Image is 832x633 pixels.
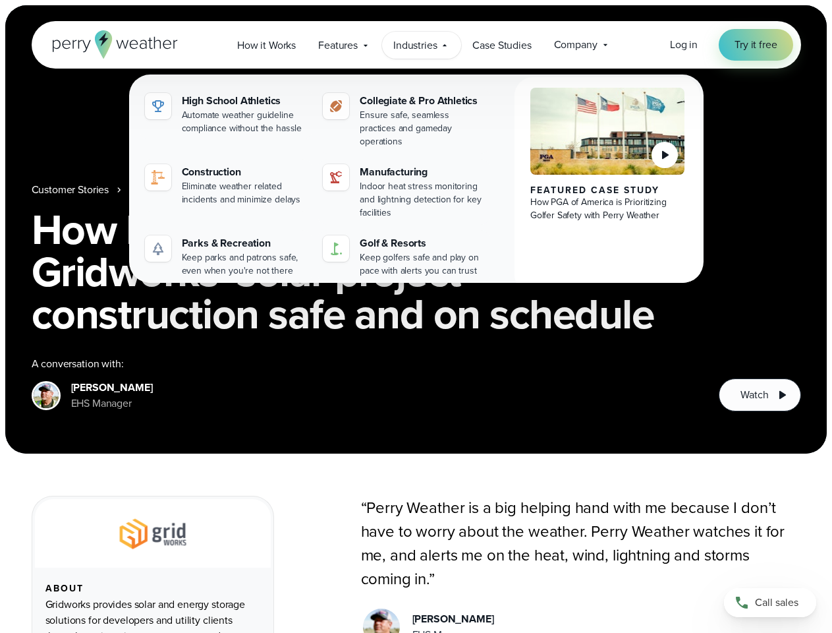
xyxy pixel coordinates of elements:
button: Watch [719,378,800,411]
span: Watch [740,387,768,403]
img: Gridworks.svg [109,515,197,552]
div: Featured Case Study [530,185,685,196]
div: Keep golfers safe and play on pace with alerts you can trust [360,251,485,278]
p: “Perry Weather is a big helping hand with me because I don’t have to worry about the weather. Per... [361,496,801,591]
span: How it Works [237,38,296,53]
img: Shane Calloway Headshot [34,383,59,408]
a: PGA of America Featured Case Study How PGA of America is Prioritizing Golfer Safety with Perry We... [514,77,701,293]
div: About [45,584,260,594]
a: Try it free [719,29,792,61]
span: Log in [670,37,698,52]
div: EHS Manager [71,396,153,411]
a: Log in [670,37,698,53]
div: [PERSON_NAME] [412,611,494,627]
a: Parks & Recreation Keep parks and patrons safe, even when you're not there [140,230,313,283]
span: Call sales [755,595,798,611]
a: Customer Stories [32,182,109,198]
div: Construction [182,164,308,180]
span: Case Studies [472,38,531,53]
div: Golf & Resorts [360,235,485,251]
div: Eliminate weather related incidents and minimize delays [182,180,308,206]
img: mining-icon@2x.svg [328,169,344,185]
h1: How Perry Weather keeps Gridworks’ solar project construction safe and on schedule [32,208,801,335]
a: construction perry weather Construction Eliminate weather related incidents and minimize delays [140,159,313,212]
a: Golf & Resorts Keep golfers safe and play on pace with alerts you can trust [318,230,491,283]
a: How it Works [226,32,307,59]
img: golf-iconV2.svg [328,241,344,256]
a: Call sales [724,588,816,617]
div: Collegiate & Pro Athletics [360,93,485,109]
img: parks-icon-grey.svg [150,241,166,256]
a: Collegiate & Pro Athletics Ensure safe, seamless practices and gameday operations [318,88,491,154]
img: construction perry weather [150,169,166,185]
img: highschool-icon.svg [150,98,166,114]
a: High School Athletics Automate weather guideline compliance without the hassle [140,88,313,140]
div: Indoor heat stress monitoring and lightning detection for key facilities [360,180,485,220]
div: [PERSON_NAME] [71,380,153,396]
img: PGA of America [530,88,685,175]
img: proathletics-icon@2x-1.svg [328,98,344,114]
a: Manufacturing Indoor heat stress monitoring and lightning detection for key facilities [318,159,491,225]
span: Features [318,38,358,53]
div: Parks & Recreation [182,235,308,251]
span: Industries [393,38,437,53]
div: Automate weather guideline compliance without the hassle [182,109,308,135]
div: A conversation with: [32,356,698,372]
div: High School Athletics [182,93,308,109]
div: How PGA of America is Prioritizing Golfer Safety with Perry Weather [530,196,685,222]
div: Ensure safe, seamless practices and gameday operations [360,109,485,148]
div: Keep parks and patrons safe, even when you're not there [182,251,308,278]
div: Manufacturing [360,164,485,180]
span: Company [554,37,597,53]
nav: Breadcrumb [32,182,801,198]
span: Try it free [735,37,777,53]
a: Case Studies [461,32,542,59]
